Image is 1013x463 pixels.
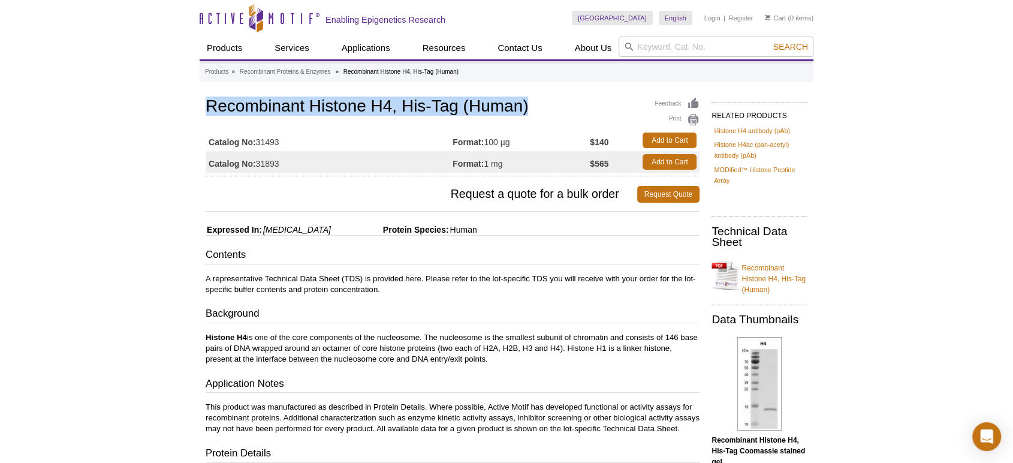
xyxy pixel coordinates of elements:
p: A representative Technical Data Sheet (TDS) is provided here. Please refer to the lot-specific TD... [206,273,700,295]
td: 100 µg [453,130,590,151]
li: | [723,11,725,25]
a: MODified™ Histone Peptide Array [714,164,805,186]
strong: Catalog No: [209,158,256,169]
p: This product was manufactured as described in Protein Details. Where possible, Active Motif has d... [206,402,700,434]
span: Human [448,225,477,234]
h3: Background [206,306,700,323]
a: Recombinant Proteins & Enzymes [240,67,331,77]
strong: $565 [590,158,608,169]
h2: Enabling Epigenetics Research [325,14,445,25]
a: Products [200,37,249,59]
a: [GEOGRAPHIC_DATA] [572,11,653,25]
a: Histone H4ac (pan-acetyl) antibody (pAb) [714,139,805,161]
li: » [335,68,339,75]
span: Expressed In: [206,225,262,234]
a: Histone H4 antibody (pAb) [714,125,790,136]
h2: RELATED PRODUCTS [711,102,807,124]
a: Add to Cart [643,133,697,148]
span: Request a quote for a bulk order [206,186,637,203]
strong: Catalog No: [209,137,256,148]
a: Request Quote [637,186,700,203]
span: Search [773,42,808,52]
img: Your Cart [765,14,770,20]
input: Keyword, Cat. No. [619,37,813,57]
strong: Format: [453,137,484,148]
a: Add to Cart [643,154,697,170]
h2: Data Thumbnails [711,314,807,325]
i: [MEDICAL_DATA] [263,225,331,234]
a: Products [205,67,228,77]
a: Register [728,14,753,22]
a: Services [267,37,316,59]
a: About Us [568,37,619,59]
li: » [231,68,235,75]
a: Cart [765,14,786,22]
p: is one of the core components of the nucleosome. The nucleosome is the smallest subunit of chroma... [206,332,700,365]
strong: Format: [453,158,484,169]
div: Open Intercom Messenger [972,422,1001,451]
li: Recombinant Histone H4, His-Tag (Human) [343,68,459,75]
h3: Contents [206,248,700,264]
a: Feedback [655,97,700,110]
h3: Application Notes [206,377,700,393]
h3: Protein Details [206,446,700,463]
a: Resources [415,37,473,59]
a: Recombinant Histone H4, His-Tag (Human) [711,255,807,295]
a: Print [655,113,700,127]
button: Search [770,41,812,52]
h2: Technical Data Sheet [711,226,807,248]
a: Applications [334,37,397,59]
h1: Recombinant Histone H4, His-Tag (Human) [206,97,700,118]
td: 31893 [206,151,453,173]
strong: Histone H4 [206,333,247,342]
a: Contact Us [490,37,549,59]
span: Protein Species: [333,225,449,234]
td: 1 mg [453,151,590,173]
li: (0 items) [765,11,813,25]
strong: $140 [590,137,608,148]
img: Recombinant Histone H4, His-Tag Coomassie gel [737,337,782,431]
td: 31493 [206,130,453,151]
a: Login [704,14,720,22]
a: English [659,11,692,25]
